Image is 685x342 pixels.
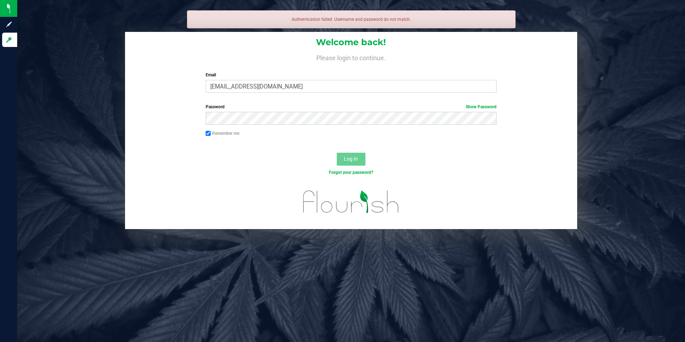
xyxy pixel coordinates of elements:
[206,104,225,109] span: Password
[294,184,408,220] img: flourish_logo.svg
[206,72,497,78] label: Email
[125,53,578,62] h4: Please login to continue.
[337,153,365,166] button: Log In
[125,38,578,47] h1: Welcome back!
[329,170,373,175] a: Forgot your password?
[344,156,358,162] span: Log In
[206,131,211,136] input: Remember me
[187,10,516,28] div: Authentication failed. Username and password do not match.
[466,104,497,109] a: Show Password
[206,130,239,137] label: Remember me
[5,36,13,43] inline-svg: Log in
[5,21,13,28] inline-svg: Sign up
